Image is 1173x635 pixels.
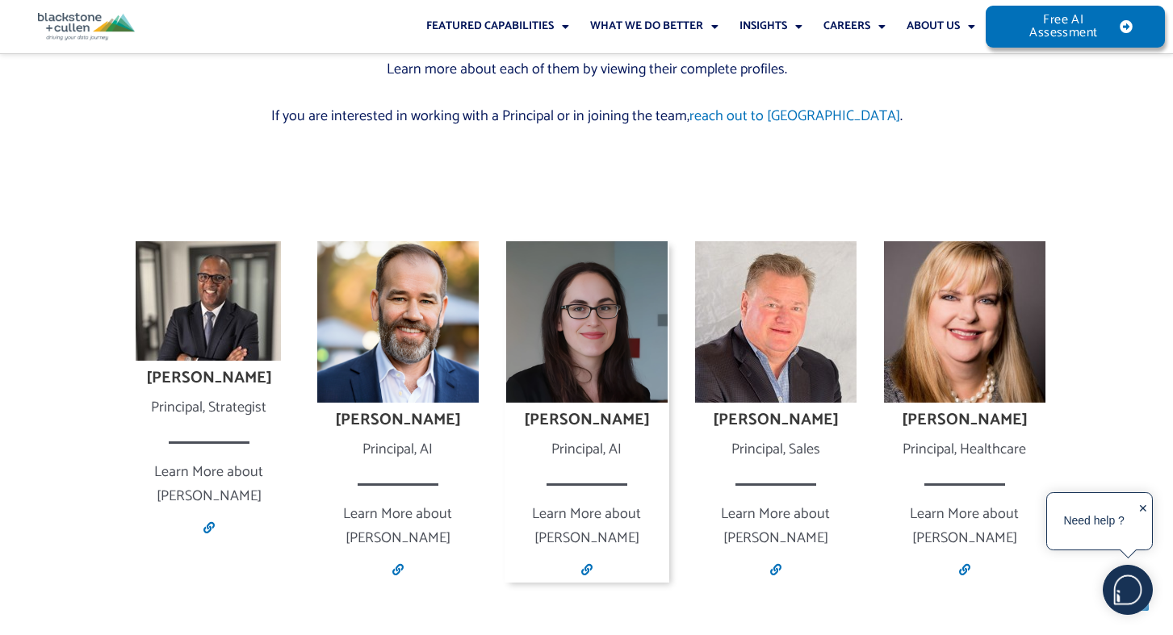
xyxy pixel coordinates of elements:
img: Dean Nolley [695,241,857,403]
img: Alexis Yelton [506,241,668,403]
p: Learn More about [PERSON_NAME] [882,503,1047,550]
h4: [PERSON_NAME] [316,411,480,430]
h4: [PERSON_NAME] [693,411,858,430]
span: Free AI Assessment [1018,14,1108,40]
div: Principal, AI [316,438,480,462]
div: Need help ? [1049,495,1138,547]
img: Karyn Mullins [884,241,1045,403]
p: Learn More about [PERSON_NAME] [693,503,858,550]
h4: [PERSON_NAME] [882,411,1047,430]
img: Sean Wood, Human Pilots [317,241,479,403]
img: Tommy Stewart, CRM Strategist [136,241,281,361]
div: Principal, AI [505,438,669,462]
img: users%2F5SSOSaKfQqXq3cFEnIZRYMEs4ra2%2Fmedia%2Fimages%2F-Bulle%20blanche%20sans%20fond%20%2B%20ma... [1104,566,1152,614]
div: Principal, Strategist [127,396,291,420]
a: Free AI Assessment [986,6,1165,48]
div: ✕ [1138,497,1148,547]
div: Principal, Sales [693,438,858,462]
h4: [PERSON_NAME] [127,369,291,388]
p: Learn More about [PERSON_NAME] [505,503,669,550]
p: If you are interested in working with a Principal or in joining the team, . [135,105,1039,129]
a: reach out to [GEOGRAPHIC_DATA] [689,104,900,128]
p: Learn More about [PERSON_NAME] [316,503,480,550]
p: Learn more about each of them by viewing their complete profiles. [135,58,1039,82]
h4: [PERSON_NAME] [505,411,669,430]
div: Principal, Healthcare [882,438,1047,462]
p: Learn More about [PERSON_NAME] [127,461,291,508]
